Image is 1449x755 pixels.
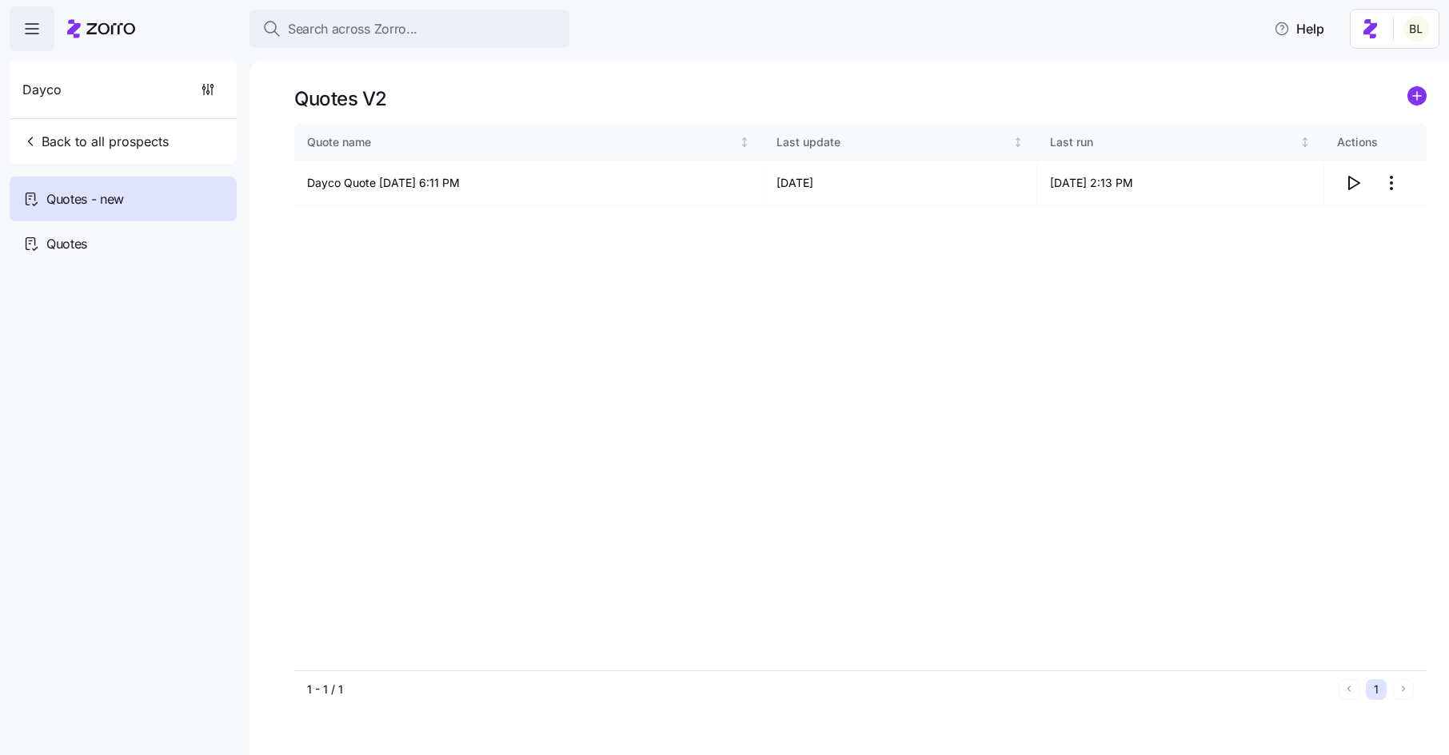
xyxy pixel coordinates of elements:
[1050,133,1297,151] div: Last run
[46,234,87,254] span: Quotes
[1337,133,1414,151] div: Actions
[294,124,764,161] th: Quote nameNot sorted
[1339,679,1359,700] button: Previous page
[764,124,1037,161] th: Last updateNot sorted
[764,161,1037,206] td: [DATE]
[46,189,124,209] span: Quotes - new
[1366,679,1387,700] button: 1
[307,681,1332,697] div: 1 - 1 / 1
[249,10,569,48] button: Search across Zorro...
[16,125,175,157] button: Back to all prospects
[10,221,237,266] a: Quotes
[1037,124,1324,161] th: Last runNot sorted
[307,133,736,151] div: Quote name
[1407,86,1427,105] svg: add icon
[739,137,750,148] div: Not sorted
[1012,137,1024,148] div: Not sorted
[1037,161,1324,206] td: [DATE] 2:13 PM
[288,19,417,39] span: Search across Zorro...
[1274,19,1324,38] span: Help
[1393,679,1414,700] button: Next page
[1403,16,1429,42] img: 2fabda6663eee7a9d0b710c60bc473af
[22,80,62,100] span: Dayco
[1407,86,1427,111] a: add icon
[1299,137,1311,148] div: Not sorted
[10,177,237,221] a: Quotes - new
[776,133,1009,151] div: Last update
[294,161,764,206] td: Dayco Quote [DATE] 6:11 PM
[1261,13,1337,45] button: Help
[294,86,387,111] h1: Quotes V2
[22,132,169,151] span: Back to all prospects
